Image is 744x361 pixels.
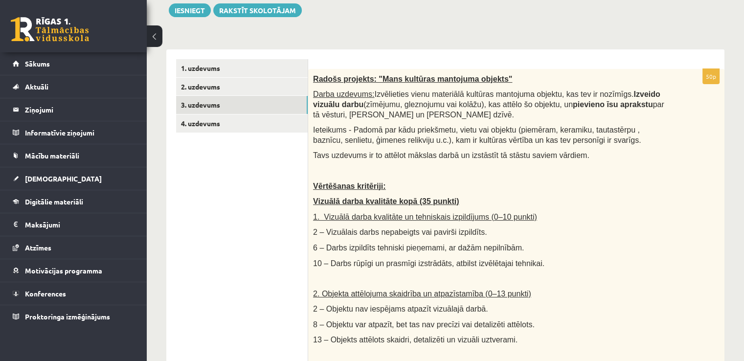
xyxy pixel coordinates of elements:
span: Mācību materiāli [25,151,79,160]
span: 2 – Objektu nav iespējams atpazīt vizuālajā darbā. [313,305,488,313]
legend: Ziņojumi [25,98,135,121]
span: Konferences [25,289,66,298]
a: Konferences [13,282,135,305]
legend: Maksājumi [25,213,135,236]
a: Atzīmes [13,236,135,259]
span: 2 – Vizuālais darbs nepabeigts vai pavirši izpildīts. [313,228,487,236]
span: 8 – Objektu var atpazīt, bet tas nav precīzi vai detalizēti attēlots. [313,320,535,329]
span: Motivācijas programma [25,266,102,275]
span: [DEMOGRAPHIC_DATA] [25,174,102,183]
span: Proktoringa izmēģinājums [25,312,110,321]
a: Sākums [13,52,135,75]
span: Darba uzdevums: [313,90,374,98]
a: 1. uzdevums [176,59,308,77]
b: Izveido vizuālu darbu [313,90,660,109]
span: 6 – Darbs izpildīts tehniski pieņemami, ar dažām nepilnībām. [313,244,524,252]
a: Rakstīt skolotājam [213,3,302,17]
a: Proktoringa izmēģinājums [13,305,135,328]
a: [DEMOGRAPHIC_DATA] [13,167,135,190]
b: pievieno īsu aprakstu [573,100,653,109]
span: Aktuāli [25,82,48,91]
span: Digitālie materiāli [25,197,83,206]
a: Mācību materiāli [13,144,135,167]
body: Визуальный текстовый редактор, wiswyg-editor-user-answer-47024902681180 [10,10,396,40]
a: Digitālie materiāli [13,190,135,213]
span: 13 – Objekts attēlots skaidri, detalizēti un vizuāli uztverami. [313,336,518,344]
a: 3. uzdevums [176,96,308,114]
span: Tavs uzdevums ir to attēlot mākslas darbā un izstāstīt tā stāstu saviem vārdiem. [313,151,589,159]
span: 1. Vizuālā darba kvalitāte un tehniskais izpildījums (0–10 punkti) [313,213,537,221]
a: Motivācijas programma [13,259,135,282]
a: Aktuāli [13,75,135,98]
a: Maksājumi [13,213,135,236]
span: Sākums [25,59,50,68]
a: Ziņojumi [13,98,135,121]
span: Vizuālā darba kvalitāte kopā (35 punkti) [313,197,459,205]
span: 2. Objekta attēlojuma skaidrība un atpazīstamība (0–13 punkti) [313,290,531,298]
a: 4. uzdevums [176,114,308,133]
span: Ieteikums - Padomā par kādu priekšmetu, vietu vai objektu (piemēram, keramiku, tautastērpu , bazn... [313,126,641,144]
span: Izvēlieties vienu materiālā kultūras mantojuma objektu, kas tev ir nozīmīgs. (zīmējumu, gleznojum... [313,90,664,118]
a: 2. uzdevums [176,78,308,96]
a: Informatīvie ziņojumi [13,121,135,144]
a: Rīgas 1. Tālmācības vidusskola [11,17,89,42]
span: Vērtēšanas kritēriji: [313,182,386,190]
button: Iesniegt [169,3,211,17]
span: Atzīmes [25,243,51,252]
span: Radošs projekts: "Mans kultūras mantojuma objekts" [313,75,512,83]
span: 10 – Darbs rūpīgi un prasmīgi izstrādāts, atbilst izvēlētajai tehnikai. [313,259,544,268]
p: 50p [702,68,720,84]
legend: Informatīvie ziņojumi [25,121,135,144]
